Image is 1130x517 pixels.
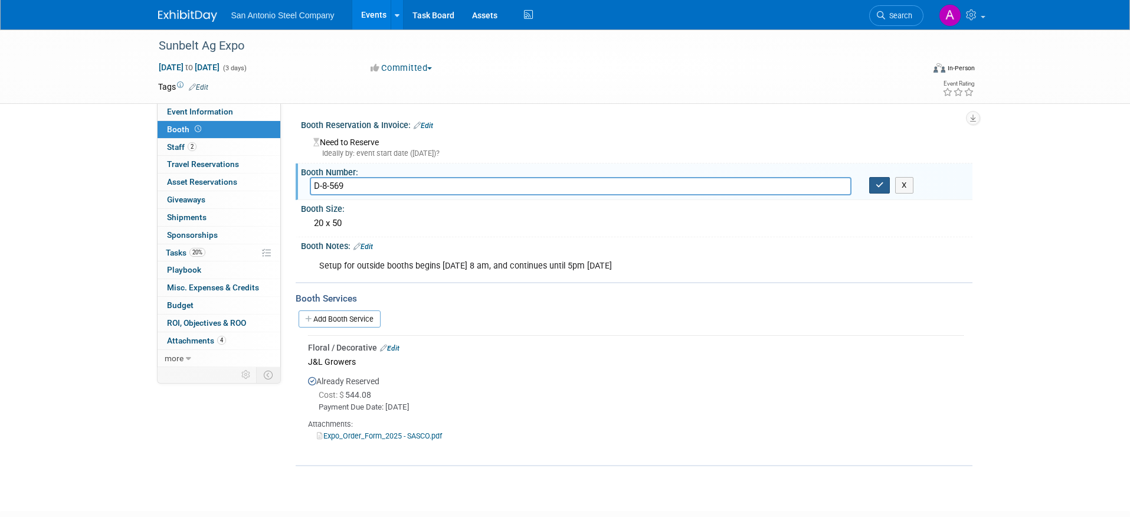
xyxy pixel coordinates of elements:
span: 4 [217,336,226,345]
span: Cost: $ [319,390,345,400]
span: Search [885,11,912,20]
a: Edit [414,122,433,130]
div: Booth Number: [301,163,972,178]
a: Edit [380,344,399,352]
div: Setup for outside booths begins [DATE] 8 am, and continues until 5pm [DATE] [311,254,843,278]
div: Event Rating [942,81,974,87]
a: Staff2 [158,139,280,156]
a: Sponsorships [158,227,280,244]
a: Misc. Expenses & Credits [158,279,280,296]
div: Need to Reserve [310,133,964,159]
a: Travel Reservations [158,156,280,173]
a: Booth [158,121,280,138]
span: Giveaways [167,195,205,204]
div: Payment Due Date: [DATE] [319,402,964,413]
a: Giveaways [158,191,280,208]
span: Budget [167,300,194,310]
td: Personalize Event Tab Strip [236,367,257,382]
span: Booth not reserved yet [192,125,204,133]
span: Shipments [167,212,207,222]
a: Edit [353,243,373,251]
a: Tasks20% [158,244,280,261]
span: Staff [167,142,196,152]
span: Event Information [167,107,233,116]
button: X [895,177,913,194]
a: Budget [158,297,280,314]
div: J&L Growers [308,354,964,369]
span: ROI, Objectives & ROO [167,318,246,328]
span: Tasks [166,248,205,257]
span: 20% [189,248,205,257]
button: Committed [366,62,437,74]
span: Attachments [167,336,226,345]
span: Playbook [167,265,201,274]
div: 20 x 50 [310,214,964,233]
span: Booth [167,125,204,134]
a: Attachments4 [158,332,280,349]
a: Shipments [158,209,280,226]
img: Format-Inperson.png [934,63,945,73]
a: Add Booth Service [299,310,381,328]
td: Toggle Event Tabs [256,367,280,382]
span: [DATE] [DATE] [158,62,220,73]
span: 544.08 [319,390,376,400]
span: Misc. Expenses & Credits [167,283,259,292]
div: Ideally by: event start date ([DATE])? [313,148,964,159]
a: Search [869,5,923,26]
span: Travel Reservations [167,159,239,169]
div: Floral / Decorative [308,342,964,354]
span: Sponsorships [167,230,218,240]
div: Already Reserved [308,369,964,451]
div: Booth Notes: [301,237,972,253]
span: San Antonio Steel Company [231,11,335,20]
a: more [158,350,280,367]
span: (3 days) [222,64,247,72]
a: Event Information [158,103,280,120]
div: Booth Services [296,292,972,305]
span: 2 [188,142,196,151]
span: Asset Reservations [167,177,237,186]
div: Sunbelt Ag Expo [155,35,906,57]
img: Ashton Rugh [939,4,961,27]
a: Asset Reservations [158,174,280,191]
div: Attachments: [308,419,964,430]
img: ExhibitDay [158,10,217,22]
span: to [184,63,195,72]
a: ROI, Objectives & ROO [158,315,280,332]
div: In-Person [947,64,975,73]
div: Booth Size: [301,200,972,215]
a: Playbook [158,261,280,279]
span: more [165,354,184,363]
td: Tags [158,81,208,93]
div: Event Format [854,61,975,79]
a: Expo_Order_Form_2025 - SASCO.pdf [317,431,442,440]
div: Booth Reservation & Invoice: [301,116,972,132]
a: Edit [189,83,208,91]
